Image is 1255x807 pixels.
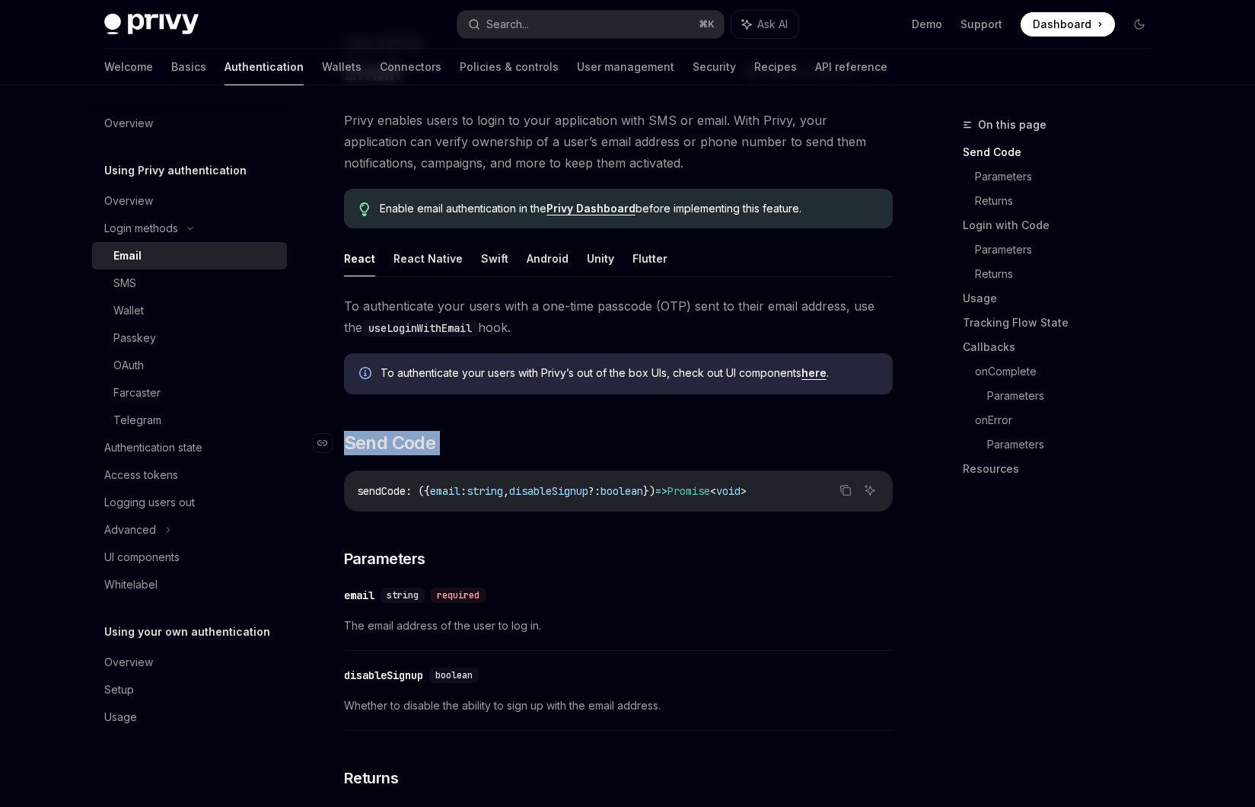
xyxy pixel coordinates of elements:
span: Parameters [344,548,425,569]
a: Parameters [987,432,1164,457]
button: Search...⌘K [457,11,724,38]
span: > [741,484,747,498]
button: React [344,241,375,276]
a: onComplete [975,359,1164,384]
a: Parameters [975,164,1164,189]
span: void [716,484,741,498]
a: Demo [912,17,942,32]
button: React Native [393,241,463,276]
span: Privy enables users to login to your application with SMS or email. With Privy, your application ... [344,110,893,174]
div: OAuth [113,356,144,375]
div: Wallet [113,301,144,320]
a: Dashboard [1021,12,1115,37]
a: Login with Code [963,213,1164,238]
code: useLoginWithEmail [362,320,478,337]
div: Usage [104,708,137,726]
a: Setup [92,676,287,703]
span: }) [643,484,655,498]
div: Farcaster [113,384,161,402]
a: OAuth [92,352,287,379]
a: Logging users out [92,489,287,516]
div: SMS [113,274,136,292]
span: Enable email authentication in the before implementing this feature. [380,201,877,216]
span: To authenticate your users with Privy’s out of the box UIs, check out UI components . [381,365,878,381]
span: Promise [667,484,710,498]
button: Ask AI [860,480,880,500]
div: Telegram [113,411,161,429]
a: Callbacks [963,335,1164,359]
span: Dashboard [1033,17,1091,32]
a: Parameters [987,384,1164,408]
a: Send Code [963,140,1164,164]
a: Wallets [322,49,362,85]
span: : ({ [406,484,430,498]
span: On this page [978,116,1046,134]
a: Recipes [754,49,797,85]
a: Privy Dashboard [546,202,635,215]
span: string [467,484,503,498]
a: onError [975,408,1164,432]
span: Returns [344,767,399,789]
button: Toggle dark mode [1127,12,1151,37]
a: Whitelabel [92,571,287,598]
span: < [710,484,716,498]
span: : [460,484,467,498]
div: Overview [104,653,153,671]
div: Overview [104,192,153,210]
button: Android [527,241,569,276]
a: Resources [963,457,1164,481]
div: Email [113,247,142,265]
a: Authentication [225,49,304,85]
div: disableSignup [344,668,423,683]
div: Whitelabel [104,576,158,594]
span: ⌘ K [699,18,715,30]
a: here [801,366,827,380]
a: Usage [92,703,287,731]
span: boolean [600,484,643,498]
button: Flutter [632,241,667,276]
button: Copy the contents from the code block [836,480,855,500]
a: Returns [975,262,1164,286]
a: Wallet [92,297,287,324]
div: Search... [486,15,529,33]
div: Setup [104,681,134,699]
svg: Info [359,367,374,382]
div: Login methods [104,219,178,238]
div: Authentication state [104,439,202,457]
a: Security [693,49,736,85]
span: Ask AI [757,17,788,32]
div: Logging users out [104,493,195,512]
span: ?: [588,484,600,498]
span: , [503,484,509,498]
a: Policies & controls [460,49,559,85]
a: Overview [92,187,287,215]
button: Unity [587,241,614,276]
a: Support [960,17,1002,32]
a: Farcaster [92,379,287,407]
a: Parameters [975,238,1164,262]
a: Usage [963,286,1164,311]
a: User management [577,49,674,85]
span: Send Code [344,431,436,455]
span: Whether to disable the ability to sign up with the email address. [344,697,893,715]
a: UI components [92,544,287,571]
h5: Using your own authentication [104,623,270,641]
a: Authentication state [92,434,287,461]
span: => [655,484,667,498]
a: Telegram [92,407,287,434]
a: Welcome [104,49,153,85]
span: sendCode [357,484,406,498]
a: Returns [975,189,1164,213]
a: Basics [171,49,206,85]
span: boolean [435,669,473,681]
div: Advanced [104,521,156,539]
div: UI components [104,548,180,566]
a: Passkey [92,324,287,352]
a: Email [92,242,287,270]
a: Access tokens [92,461,287,489]
span: To authenticate your users with a one-time passcode (OTP) sent to their email address, use the hook. [344,295,893,338]
a: Overview [92,110,287,137]
a: API reference [815,49,887,85]
span: string [387,589,419,601]
div: email [344,588,374,603]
